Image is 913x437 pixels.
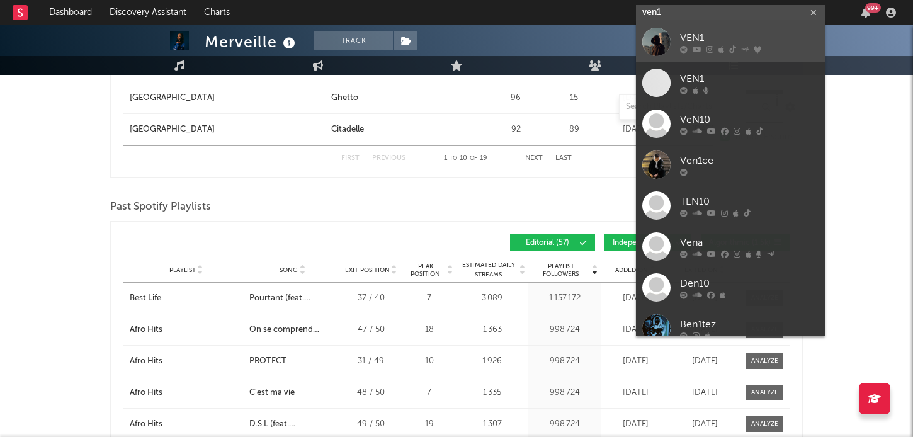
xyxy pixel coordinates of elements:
[550,92,598,105] div: 15
[405,292,453,305] div: 7
[249,324,336,336] a: On se comprend (Musique originale inspirée du film "Indomptables")
[531,292,598,305] div: 1 157 172
[450,156,457,161] span: to
[130,92,325,105] a: [GEOGRAPHIC_DATA]
[280,266,298,274] span: Song
[555,155,572,162] button: Last
[249,387,295,399] div: C'est ma vie
[531,418,598,431] div: 998 724
[531,263,590,278] span: Playlist Followers
[531,355,598,368] div: 998 724
[531,387,598,399] div: 998 724
[673,355,736,368] div: [DATE]
[636,226,825,267] a: Vena
[249,355,286,368] div: PROTECT
[518,239,576,247] span: Editorial ( 57 )
[431,151,500,166] div: 1 10 19
[604,292,667,305] div: [DATE]
[130,418,243,431] a: Afro Hits
[345,266,390,274] span: Exit Position
[130,123,215,136] div: [GEOGRAPHIC_DATA]
[636,144,825,185] a: Ven1ce
[510,234,595,251] button: Editorial(57)
[636,308,825,349] a: Ben1tez
[604,355,667,368] div: [DATE]
[680,112,819,127] div: VeN10
[169,266,196,274] span: Playlist
[314,31,393,50] button: Track
[343,418,399,431] div: 49 / 50
[331,123,481,136] a: Citadelle
[604,234,691,251] button: Independent(42)
[249,387,336,399] a: C'est ma vie
[372,155,405,162] button: Previous
[130,387,243,399] a: Afro Hits
[459,387,525,399] div: 1 335
[130,387,162,399] div: Afro Hits
[619,94,776,120] input: Search Playlists/Charts
[615,266,648,274] span: Added On
[130,292,161,305] div: Best Life
[636,185,825,226] a: TEN10
[110,200,211,215] span: Past Spotify Playlists
[604,123,667,136] div: [DATE]
[130,355,243,368] a: Afro Hits
[331,123,364,136] div: Citadelle
[525,155,543,162] button: Next
[636,267,825,308] a: Den10
[680,235,819,250] div: Vena
[331,92,358,105] div: Ghetto
[405,355,453,368] div: 10
[680,71,819,86] div: VEN1
[636,5,825,21] input: Search for artists
[531,324,598,336] div: 998 724
[604,92,667,105] div: [DATE]
[341,155,360,162] button: First
[470,156,477,161] span: of
[405,263,445,278] span: Peak Position
[130,324,162,336] div: Afro Hits
[249,355,336,368] a: PROTECT
[680,317,819,332] div: Ben1tez
[636,21,825,62] a: VEN1
[130,123,325,136] a: [GEOGRAPHIC_DATA]
[604,387,667,399] div: [DATE]
[459,261,518,280] span: Estimated Daily Streams
[459,355,525,368] div: 1 926
[459,292,525,305] div: 3 089
[861,8,870,18] button: 99+
[459,324,525,336] div: 1 363
[343,324,399,336] div: 47 / 50
[405,418,453,431] div: 19
[249,418,336,431] a: D.S.L (feat. [GEOGRAPHIC_DATA])
[130,292,243,305] a: Best Life
[680,276,819,291] div: Den10
[865,3,881,13] div: 99 +
[205,31,298,52] div: Merveille
[680,153,819,168] div: Ven1ce
[487,123,544,136] div: 92
[636,62,825,103] a: VEN1
[331,92,481,105] a: Ghetto
[673,418,736,431] div: [DATE]
[459,418,525,431] div: 1 307
[680,194,819,209] div: TEN10
[130,418,162,431] div: Afro Hits
[487,92,544,105] div: 96
[405,324,453,336] div: 18
[130,324,243,336] a: Afro Hits
[604,418,667,431] div: [DATE]
[405,387,453,399] div: 7
[343,292,399,305] div: 37 / 40
[680,30,819,45] div: VEN1
[636,103,825,144] a: VeN10
[343,355,399,368] div: 31 / 49
[550,123,598,136] div: 89
[130,355,162,368] div: Afro Hits
[249,292,336,305] a: Pourtant (feat. [GEOGRAPHIC_DATA])
[130,92,215,105] div: [GEOGRAPHIC_DATA]
[604,324,667,336] div: [DATE]
[343,387,399,399] div: 48 / 50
